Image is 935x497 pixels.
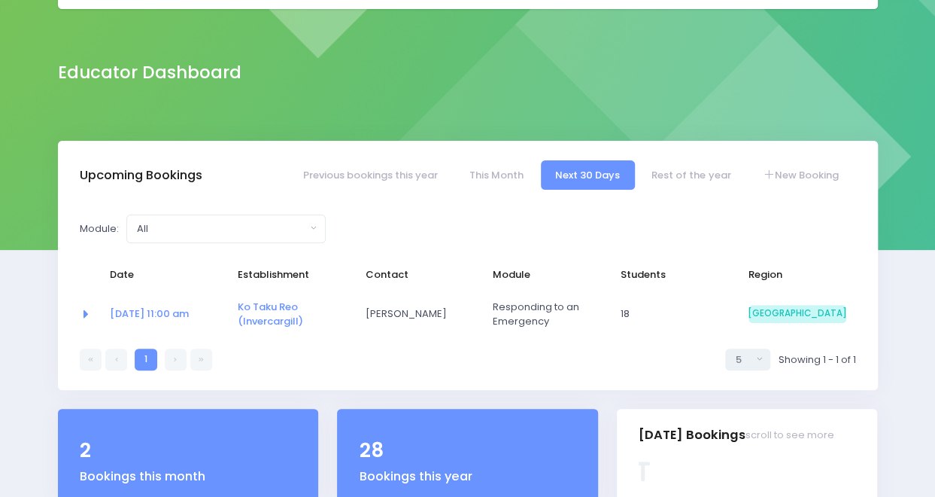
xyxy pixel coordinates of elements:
span: [GEOGRAPHIC_DATA] [748,305,846,323]
span: Module [493,267,590,282]
label: Module: [80,221,119,236]
span: 18 [621,306,718,322]
div: Bookings this month [80,468,296,486]
div: All [137,221,306,236]
span: Contact [365,267,463,282]
td: South Island [739,290,856,339]
div: Bookings this year [359,468,575,486]
a: First [80,349,102,370]
button: Select page size [725,349,770,370]
a: Previous bookings this year [288,160,452,190]
a: Ko Taku Reo (Invercargill) [238,300,303,329]
span: Establishment [238,267,335,282]
td: <a href="https://app.stjis.org.nz/bookings/523837" class="font-weight-bold">18 Sep at 11:00 am</a> [100,290,228,339]
a: Rest of the year [637,160,745,190]
h2: Educator Dashboard [58,63,241,83]
a: This Month [454,160,538,190]
button: All [126,215,326,243]
a: 1 [135,349,156,370]
span: Responding to an Emergency [493,300,590,329]
h3: Upcoming Bookings [80,168,202,183]
td: <a href="https://app.stjis.org.nz/establishments/209098" class="font-weight-bold">Ko Taku Reo (In... [228,290,356,339]
div: 2 [80,436,296,465]
span: Date [110,267,208,282]
a: New Booking [748,160,853,190]
a: Previous [105,349,127,370]
span: Showing 1 - 1 of 1 [778,352,855,367]
span: Students [621,267,718,282]
td: 18 [611,290,739,339]
a: Last [190,349,212,370]
h3: [DATE] Bookings [639,413,834,456]
a: Next 30 Days [541,160,635,190]
td: Responding to an Emergency [483,290,611,339]
span: [PERSON_NAME] [365,306,463,322]
small: scroll to see more [745,429,834,441]
a: [DATE] 11:00 am [110,306,189,321]
a: Next [165,349,187,370]
div: 28 [359,436,575,465]
span: Region [748,267,846,282]
div: 5 [735,352,751,367]
td: Emma Clarke [355,290,483,339]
